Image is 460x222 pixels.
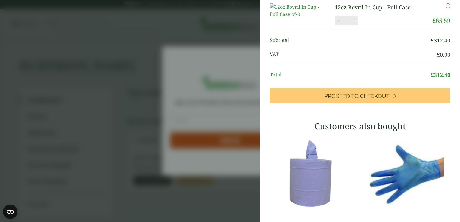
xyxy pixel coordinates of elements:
[335,4,411,11] a: 12oz Bovril In Cup - Full Case
[335,18,340,23] button: -
[270,3,324,18] img: 12oz Bovril In Cup -Full Case of-0
[431,37,434,44] span: £
[437,51,440,58] span: £
[352,18,358,23] button: +
[3,205,17,219] button: Open CMP widget
[363,136,450,211] img: 4130015J-Blue-Vinyl-Powder-Free-Gloves-Medium
[270,36,431,45] span: Subtotal
[431,37,450,44] bdi: 312.40
[432,17,436,25] span: £
[431,71,450,79] bdi: 312.40
[432,17,450,25] bdi: 65.59
[325,93,390,100] span: Proceed to Checkout
[437,51,450,58] bdi: 0.00
[270,51,437,59] span: VAT
[270,71,431,79] span: Total
[431,71,434,79] span: £
[270,121,450,131] h3: Customers also bought
[270,136,357,211] img: 3630017-2-Ply-Blue-Centre-Feed-104m
[446,3,450,8] a: Remove this item
[270,88,450,103] a: Proceed to Checkout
